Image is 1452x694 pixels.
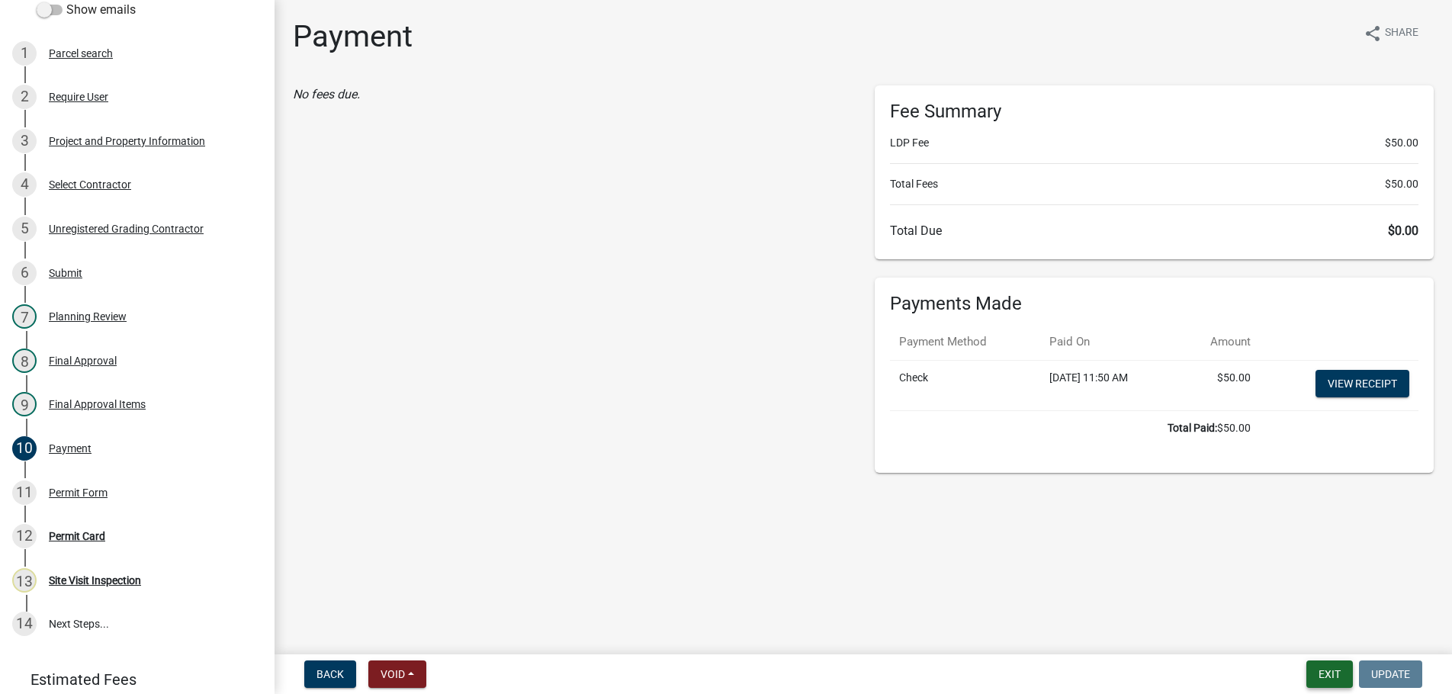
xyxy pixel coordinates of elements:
[49,136,205,146] div: Project and Property Information
[381,668,405,680] span: Void
[12,436,37,461] div: 10
[1168,422,1217,434] b: Total Paid:
[1177,360,1260,410] td: $50.00
[1177,324,1260,360] th: Amount
[1371,668,1410,680] span: Update
[1351,18,1431,48] button: shareShare
[49,311,127,322] div: Planning Review
[293,18,413,55] h1: Payment
[890,360,1040,410] td: Check
[1306,660,1353,688] button: Exit
[12,480,37,505] div: 11
[49,48,113,59] div: Parcel search
[1040,324,1177,360] th: Paid On
[1359,660,1422,688] button: Update
[49,268,82,278] div: Submit
[49,399,146,410] div: Final Approval Items
[12,524,37,548] div: 12
[304,660,356,688] button: Back
[12,41,37,66] div: 1
[49,223,204,234] div: Unregistered Grading Contractor
[1364,24,1382,43] i: share
[12,129,37,153] div: 3
[49,179,131,190] div: Select Contractor
[12,217,37,241] div: 5
[316,668,344,680] span: Back
[12,612,37,636] div: 14
[890,135,1418,151] li: LDP Fee
[49,487,108,498] div: Permit Form
[890,410,1260,445] td: $50.00
[12,349,37,373] div: 8
[1385,135,1418,151] span: $50.00
[1315,370,1409,397] a: View receipt
[12,85,37,109] div: 2
[12,304,37,329] div: 7
[1385,176,1418,192] span: $50.00
[1385,24,1418,43] span: Share
[890,293,1418,315] h6: Payments Made
[49,92,108,102] div: Require User
[37,1,136,19] label: Show emails
[12,172,37,197] div: 4
[49,575,141,586] div: Site Visit Inspection
[293,87,360,101] i: No fees due.
[890,223,1418,238] h6: Total Due
[890,324,1040,360] th: Payment Method
[890,176,1418,192] li: Total Fees
[890,101,1418,123] h6: Fee Summary
[12,261,37,285] div: 6
[1388,223,1418,238] span: $0.00
[49,531,105,541] div: Permit Card
[368,660,426,688] button: Void
[49,443,92,454] div: Payment
[12,568,37,593] div: 13
[1040,360,1177,410] td: [DATE] 11:50 AM
[49,355,117,366] div: Final Approval
[12,392,37,416] div: 9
